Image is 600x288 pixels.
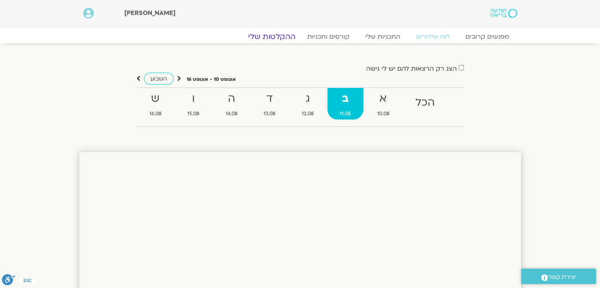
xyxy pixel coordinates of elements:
strong: ב [327,90,363,108]
span: 15.08 [175,110,212,118]
span: [PERSON_NAME] [124,9,176,17]
a: ג12.08 [290,88,326,120]
span: 11.08 [327,110,363,118]
a: קורסים ותכניות [299,33,357,41]
strong: א [365,90,402,108]
span: השבוע [150,75,167,82]
a: ד13.08 [251,88,288,120]
span: 12.08 [290,110,326,118]
a: התכניות שלי [357,33,408,41]
a: ה14.08 [213,88,250,120]
span: יצירת קשר [548,272,576,282]
strong: הכל [403,94,447,112]
a: ב11.08 [327,88,363,120]
strong: ש [137,90,174,108]
span: 10.08 [365,110,402,118]
a: מפגשים קרובים [458,33,517,41]
strong: ה [213,90,250,108]
strong: ו [175,90,212,108]
a: השבוע [144,73,174,85]
a: לוח שידורים [408,33,458,41]
label: הצג רק הרצאות להם יש לי גישה [366,65,457,72]
a: הכל [403,88,447,120]
nav: Menu [83,33,517,41]
p: אוגוסט 10 - אוגוסט 16 [187,75,236,84]
span: 16.08 [137,110,174,118]
a: יצירת קשר [521,269,596,284]
strong: ג [290,90,326,108]
a: ש16.08 [137,88,174,120]
span: 13.08 [251,110,288,118]
a: ההקלטות שלי [239,32,305,41]
strong: ד [251,90,288,108]
a: א10.08 [365,88,402,120]
a: ו15.08 [175,88,212,120]
span: 14.08 [213,110,250,118]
